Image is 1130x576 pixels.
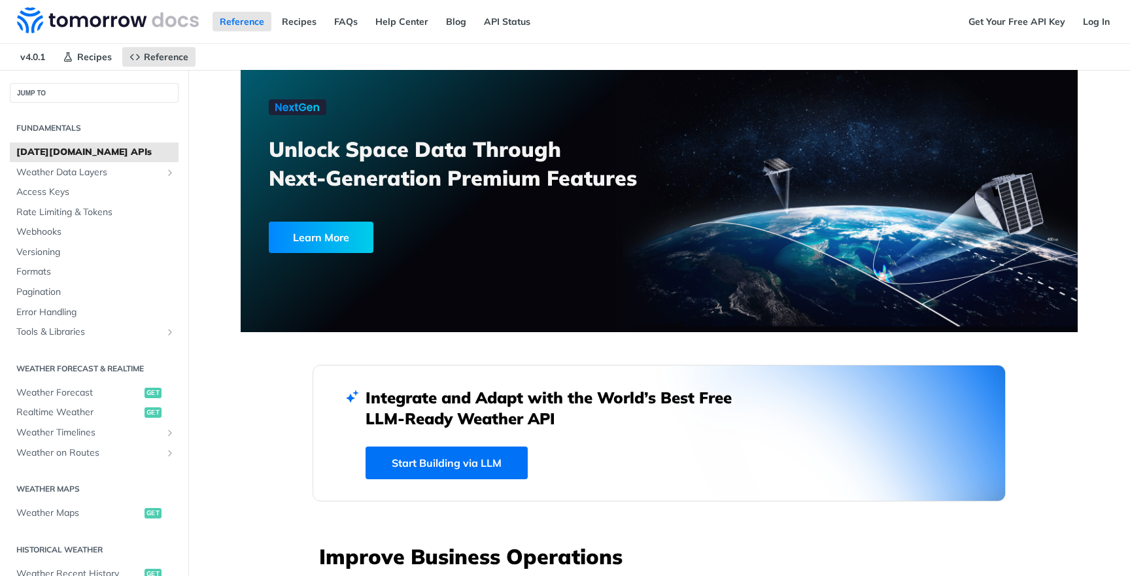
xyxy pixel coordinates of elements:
button: JUMP TO [10,83,179,103]
span: Formats [16,265,175,279]
span: Weather Data Layers [16,166,162,179]
img: Tomorrow.io Weather API Docs [17,7,199,33]
button: Show subpages for Weather Timelines [165,428,175,438]
a: Weather Forecastget [10,383,179,403]
h2: Integrate and Adapt with the World’s Best Free LLM-Ready Weather API [366,387,751,429]
a: Error Handling [10,303,179,322]
a: Versioning [10,243,179,262]
span: Versioning [16,246,175,259]
a: Weather Data LayersShow subpages for Weather Data Layers [10,163,179,182]
a: [DATE][DOMAIN_NAME] APIs [10,143,179,162]
a: Reference [213,12,271,31]
h3: Unlock Space Data Through Next-Generation Premium Features [269,135,674,192]
span: get [145,388,162,398]
button: Show subpages for Weather on Routes [165,448,175,458]
a: Webhooks [10,222,179,242]
a: Pagination [10,282,179,302]
h3: Improve Business Operations [319,542,1006,571]
h2: Fundamentals [10,122,179,134]
a: Weather TimelinesShow subpages for Weather Timelines [10,423,179,443]
span: Weather Timelines [16,426,162,439]
span: Tools & Libraries [16,326,162,339]
div: Learn More [269,222,373,253]
span: Rate Limiting & Tokens [16,206,175,219]
button: Show subpages for Tools & Libraries [165,327,175,337]
span: Weather on Routes [16,447,162,460]
span: Pagination [16,286,175,299]
a: Get Your Free API Key [961,12,1072,31]
span: Weather Forecast [16,386,141,399]
a: Tools & LibrariesShow subpages for Tools & Libraries [10,322,179,342]
span: v4.0.1 [13,47,52,67]
a: Recipes [275,12,324,31]
a: Learn More [269,222,592,253]
span: Recipes [77,51,112,63]
a: Rate Limiting & Tokens [10,203,179,222]
a: Access Keys [10,182,179,202]
h2: Weather Maps [10,483,179,495]
a: Reference [122,47,196,67]
a: Start Building via LLM [366,447,528,479]
a: Blog [439,12,473,31]
span: get [145,407,162,418]
a: Recipes [56,47,119,67]
span: Error Handling [16,306,175,319]
a: Weather Mapsget [10,503,179,523]
a: API Status [477,12,538,31]
span: Access Keys [16,186,175,199]
a: FAQs [327,12,365,31]
h2: Historical Weather [10,544,179,556]
a: Formats [10,262,179,282]
h2: Weather Forecast & realtime [10,363,179,375]
span: Reference [144,51,188,63]
span: Realtime Weather [16,406,141,419]
span: Webhooks [16,226,175,239]
span: [DATE][DOMAIN_NAME] APIs [16,146,175,159]
img: NextGen [269,99,326,115]
button: Show subpages for Weather Data Layers [165,167,175,178]
a: Realtime Weatherget [10,403,179,422]
a: Log In [1076,12,1117,31]
a: Help Center [368,12,436,31]
a: Weather on RoutesShow subpages for Weather on Routes [10,443,179,463]
span: Weather Maps [16,507,141,520]
span: get [145,508,162,518]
